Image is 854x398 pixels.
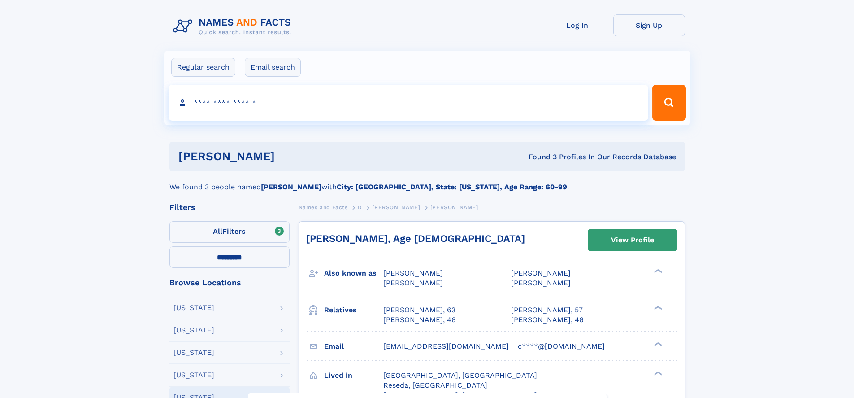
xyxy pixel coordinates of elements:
[511,315,584,325] a: [PERSON_NAME], 46
[652,341,663,347] div: ❯
[383,342,509,350] span: [EMAIL_ADDRESS][DOMAIN_NAME]
[588,229,677,251] a: View Profile
[652,305,663,311] div: ❯
[383,381,487,389] span: Reseda, [GEOGRAPHIC_DATA]
[383,315,456,325] a: [PERSON_NAME], 46
[169,279,290,287] div: Browse Locations
[178,151,402,162] h1: [PERSON_NAME]
[324,302,383,318] h3: Relatives
[652,268,663,274] div: ❯
[652,85,685,121] button: Search Button
[383,305,455,315] a: [PERSON_NAME], 63
[324,266,383,281] h3: Also known as
[511,279,571,287] span: [PERSON_NAME]
[611,230,654,250] div: View Profile
[383,269,443,277] span: [PERSON_NAME]
[169,221,290,243] label: Filters
[511,269,571,277] span: [PERSON_NAME]
[261,183,321,191] b: [PERSON_NAME]
[299,201,348,213] a: Names and Facts
[358,204,362,210] span: D
[358,201,362,213] a: D
[383,279,443,287] span: [PERSON_NAME]
[306,233,525,244] a: [PERSON_NAME], Age [DEMOGRAPHIC_DATA]
[171,58,235,77] label: Regular search
[372,201,420,213] a: [PERSON_NAME]
[383,371,537,380] span: [GEOGRAPHIC_DATA], [GEOGRAPHIC_DATA]
[173,304,214,311] div: [US_STATE]
[245,58,301,77] label: Email search
[213,227,222,236] span: All
[324,368,383,383] h3: Lived in
[372,204,420,210] span: [PERSON_NAME]
[511,305,583,315] a: [PERSON_NAME], 57
[324,339,383,354] h3: Email
[173,372,214,379] div: [US_STATE]
[173,349,214,356] div: [US_STATE]
[169,85,649,121] input: search input
[169,14,299,39] img: Logo Names and Facts
[613,14,685,36] a: Sign Up
[173,327,214,334] div: [US_STATE]
[402,152,676,162] div: Found 3 Profiles In Our Records Database
[169,203,290,211] div: Filters
[652,370,663,376] div: ❯
[430,204,478,210] span: [PERSON_NAME]
[337,183,567,191] b: City: [GEOGRAPHIC_DATA], State: [US_STATE], Age Range: 60-99
[169,171,685,192] div: We found 3 people named with .
[542,14,613,36] a: Log In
